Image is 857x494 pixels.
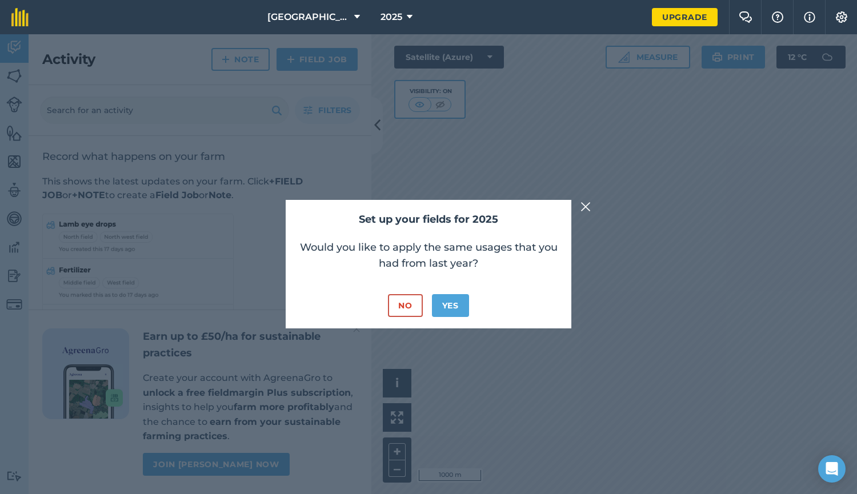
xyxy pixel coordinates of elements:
[381,10,402,24] span: 2025
[739,11,752,23] img: Two speech bubbles overlapping with the left bubble in the forefront
[771,11,784,23] img: A question mark icon
[11,8,29,26] img: fieldmargin Logo
[267,10,350,24] span: [GEOGRAPHIC_DATA]
[652,8,718,26] a: Upgrade
[580,200,591,214] img: svg+xml;base64,PHN2ZyB4bWxucz0iaHR0cDovL3d3dy53My5vcmcvMjAwMC9zdmciIHdpZHRoPSIyMiIgaGVpZ2h0PSIzMC...
[297,239,560,271] p: Would you like to apply the same usages that you had from last year?
[388,294,422,317] button: No
[835,11,848,23] img: A cog icon
[432,294,469,317] button: Yes
[297,211,560,228] h2: Set up your fields for 2025
[804,10,815,24] img: svg+xml;base64,PHN2ZyB4bWxucz0iaHR0cDovL3d3dy53My5vcmcvMjAwMC9zdmciIHdpZHRoPSIxNyIgaGVpZ2h0PSIxNy...
[818,455,846,483] div: Open Intercom Messenger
